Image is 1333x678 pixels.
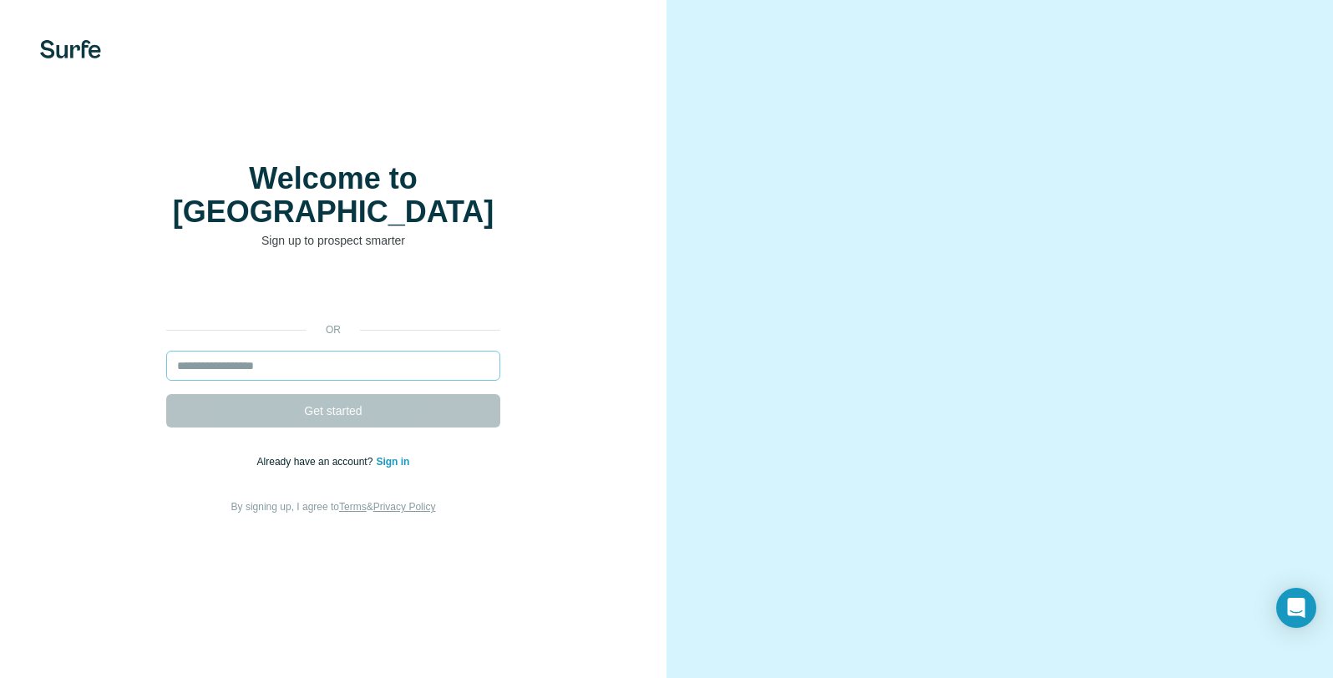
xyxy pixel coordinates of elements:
a: Terms [339,501,367,513]
iframe: Sign in with Google Button [158,274,509,311]
a: Sign in [376,456,409,468]
img: Surfe's logo [40,40,101,58]
span: Already have an account? [257,456,377,468]
p: Sign up to prospect smarter [166,232,500,249]
p: or [307,322,360,337]
div: Open Intercom Messenger [1276,588,1316,628]
h1: Welcome to [GEOGRAPHIC_DATA] [166,162,500,229]
a: Privacy Policy [373,501,436,513]
span: By signing up, I agree to & [231,501,436,513]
